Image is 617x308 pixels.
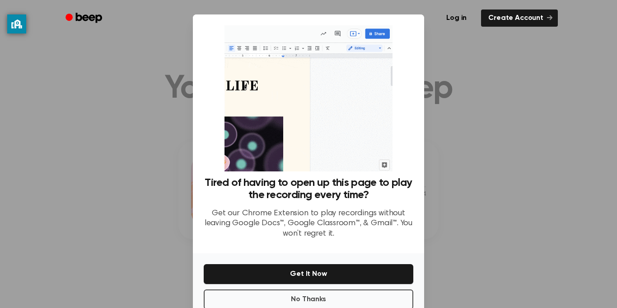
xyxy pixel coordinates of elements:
[481,9,558,27] a: Create Account
[59,9,110,27] a: Beep
[204,177,413,201] h3: Tired of having to open up this page to play the recording every time?
[204,264,413,284] button: Get It Now
[437,8,476,28] a: Log in
[204,208,413,239] p: Get our Chrome Extension to play recordings without leaving Google Docs™, Google Classroom™, & Gm...
[7,14,26,33] button: privacy banner
[224,25,392,171] img: Beep extension in action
